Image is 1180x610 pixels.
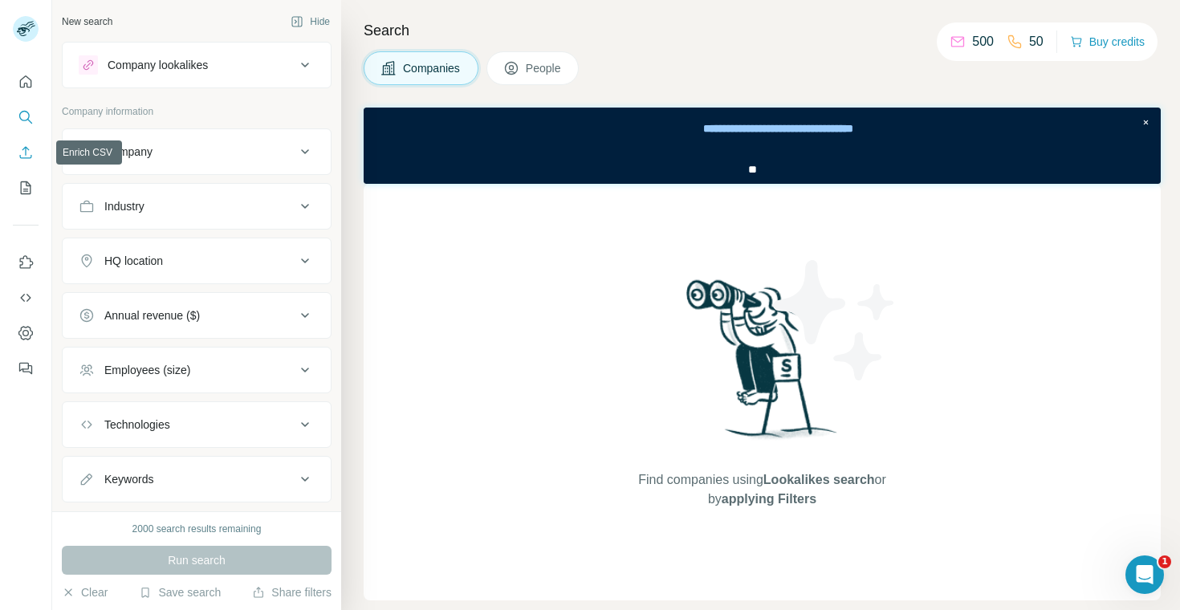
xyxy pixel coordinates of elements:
button: Annual revenue ($) [63,296,331,335]
div: Keywords [104,471,153,487]
span: Lookalikes search [763,473,875,486]
iframe: Intercom live chat [1125,555,1164,594]
button: Clear [62,584,108,600]
img: Surfe Illustration - Woman searching with binoculars [679,275,846,454]
div: Annual revenue ($) [104,307,200,323]
button: Keywords [63,460,331,498]
div: Technologies [104,417,170,433]
button: Use Surfe on LinkedIn [13,248,39,277]
button: Feedback [13,354,39,383]
button: Employees (size) [63,351,331,389]
span: Find companies using or by [633,470,890,509]
div: Employees (size) [104,362,190,378]
button: Industry [63,187,331,226]
button: Use Surfe API [13,283,39,312]
div: Industry [104,198,144,214]
button: Save search [139,584,221,600]
button: My lists [13,173,39,202]
div: Company [104,144,153,160]
p: 500 [972,32,994,51]
h4: Search [364,19,1161,42]
div: HQ location [104,253,163,269]
button: Company lookalikes [63,46,331,84]
button: Search [13,103,39,132]
button: Quick start [13,67,39,96]
div: 2000 search results remaining [132,522,262,536]
img: Surfe Illustration - Stars [763,248,907,392]
button: Enrich CSV [13,138,39,167]
button: Dashboard [13,319,39,348]
button: Hide [279,10,341,34]
button: HQ location [63,242,331,280]
button: Company [63,132,331,171]
p: 50 [1029,32,1044,51]
span: People [526,60,563,76]
div: New search [62,14,112,29]
button: Share filters [252,584,332,600]
div: Company lookalikes [108,57,208,73]
span: applying Filters [722,492,816,506]
span: Companies [403,60,462,76]
button: Buy credits [1070,31,1145,53]
span: 1 [1158,555,1171,568]
button: Technologies [63,405,331,444]
iframe: Banner [364,108,1161,184]
p: Company information [62,104,332,119]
